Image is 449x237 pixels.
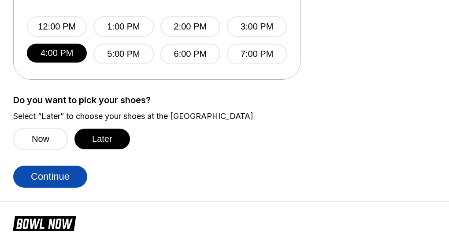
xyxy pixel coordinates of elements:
button: 12:00 PM [27,16,87,37]
button: 1:00 PM [93,16,153,37]
button: 7:00 PM [227,44,287,64]
button: Now [13,128,68,150]
button: 5:00 PM [93,44,153,64]
button: 3:00 PM [227,16,287,37]
label: Select “Later” to choose your shoes at the [GEOGRAPHIC_DATA] [13,111,301,121]
button: 4:00 PM [27,44,87,63]
button: 2:00 PM [160,16,220,37]
button: Later [74,129,130,149]
button: Continue [13,166,87,188]
label: Do you want to pick your shoes? [13,95,301,105]
button: 6:00 PM [160,44,220,64]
